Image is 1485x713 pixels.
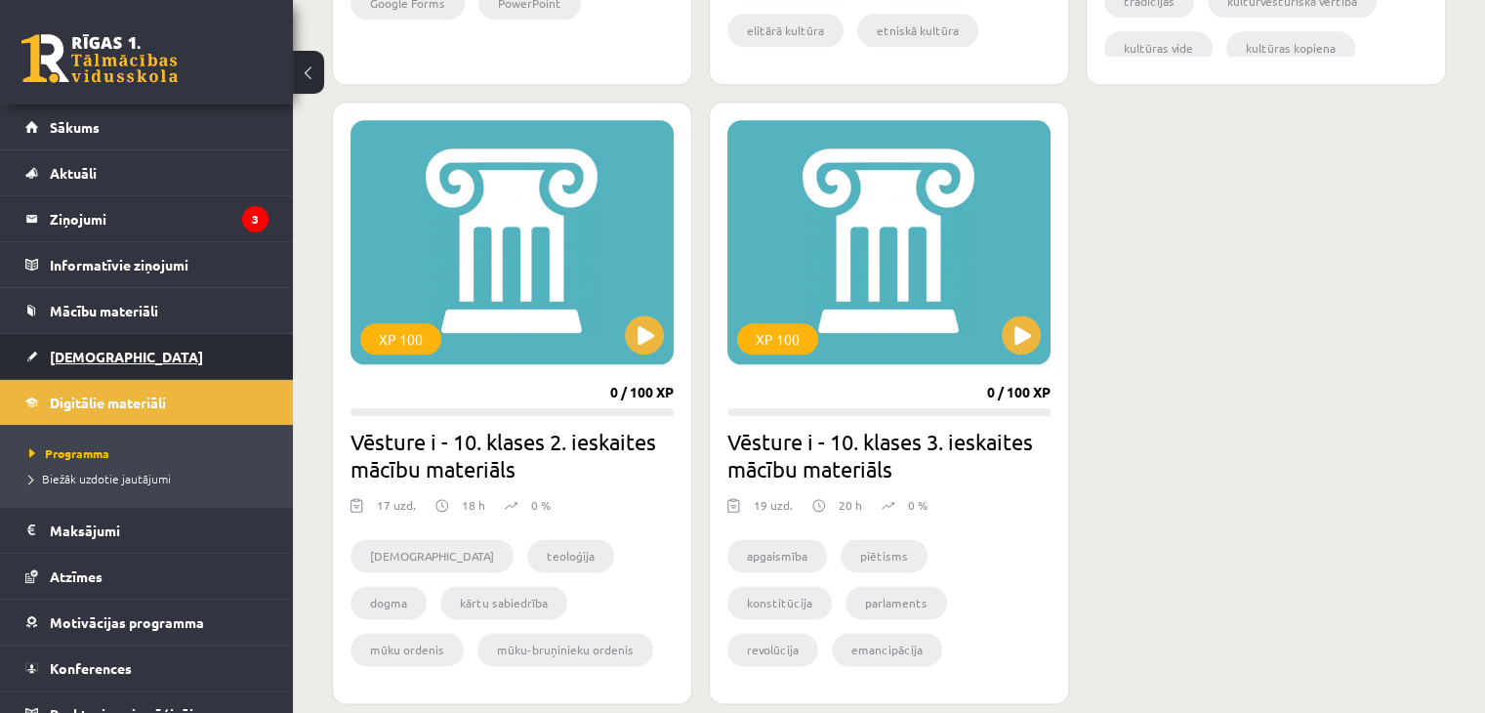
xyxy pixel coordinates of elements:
[29,444,273,462] a: Programma
[50,348,203,365] span: [DEMOGRAPHIC_DATA]
[50,118,100,136] span: Sākums
[908,496,928,514] p: 0 %
[351,428,674,482] h2: Vēsture i - 10. klases 2. ieskaites mācību materiāls
[477,633,653,666] li: mūku-bruņinieku ordenis
[25,600,268,645] a: Motivācijas programma
[727,428,1051,482] h2: Vēsture i - 10. klases 3. ieskaites mācību materiāls
[531,496,551,514] p: 0 %
[25,242,268,287] a: Informatīvie ziņojumi
[727,586,832,619] li: konstitūcija
[25,554,268,599] a: Atzīmes
[841,539,928,572] li: piētisms
[29,445,109,461] span: Programma
[25,196,268,241] a: Ziņojumi3
[832,633,942,666] li: emancipācija
[29,471,171,486] span: Biežāk uzdotie jautājumi
[50,196,268,241] legend: Ziņojumi
[727,633,818,666] li: revolūcija
[1226,31,1355,64] li: kultūras kopiena
[1104,31,1213,64] li: kultūras vide
[25,508,268,553] a: Maksājumi
[846,586,947,619] li: parlaments
[50,508,268,553] legend: Maksājumi
[50,164,97,182] span: Aktuāli
[462,496,485,514] p: 18 h
[25,150,268,195] a: Aktuāli
[21,34,178,83] a: Rīgas 1. Tālmācības vidusskola
[360,323,441,355] div: XP 100
[25,105,268,149] a: Sākums
[754,496,793,525] div: 19 uzd.
[727,539,827,572] li: apgaismība
[440,586,567,619] li: kārtu sabiedrība
[25,288,268,333] a: Mācību materiāli
[50,242,268,287] legend: Informatīvie ziņojumi
[351,586,427,619] li: dogma
[29,470,273,487] a: Biežāk uzdotie jautājumi
[50,567,103,585] span: Atzīmes
[50,659,132,677] span: Konferences
[351,633,464,666] li: mūku ordenis
[351,539,514,572] li: [DEMOGRAPHIC_DATA]
[737,323,818,355] div: XP 100
[377,496,416,525] div: 17 uzd.
[527,539,614,572] li: teoloģija
[727,14,844,47] li: elitārā kultūra
[242,206,268,232] i: 3
[50,394,166,411] span: Digitālie materiāli
[25,334,268,379] a: [DEMOGRAPHIC_DATA]
[25,380,268,425] a: Digitālie materiāli
[839,496,862,514] p: 20 h
[25,646,268,691] a: Konferences
[50,302,158,319] span: Mācību materiāli
[50,613,204,631] span: Motivācijas programma
[857,14,978,47] li: etniskā kultūra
